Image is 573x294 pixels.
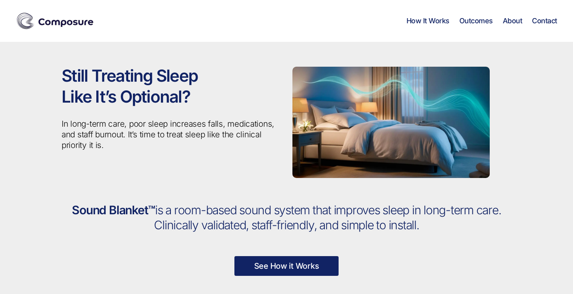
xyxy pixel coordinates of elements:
[234,256,339,276] a: See How it Works
[503,17,522,25] a: About
[62,66,281,107] h1: Still Treating Sleep Like It’s Optional?
[532,17,557,25] a: Contact
[459,17,493,25] a: Outcomes
[406,17,449,25] a: How It Works
[16,11,95,31] img: Composure
[154,203,501,232] span: is a room-based sound system that improves sleep in long-term care. Clinically validated, staff-f...
[62,203,511,232] h2: Sound Blanket™
[62,119,281,151] p: In long-term care, poor sleep increases falls, medications, and staff burnout. It’s time to treat...
[406,17,557,25] nav: Horizontal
